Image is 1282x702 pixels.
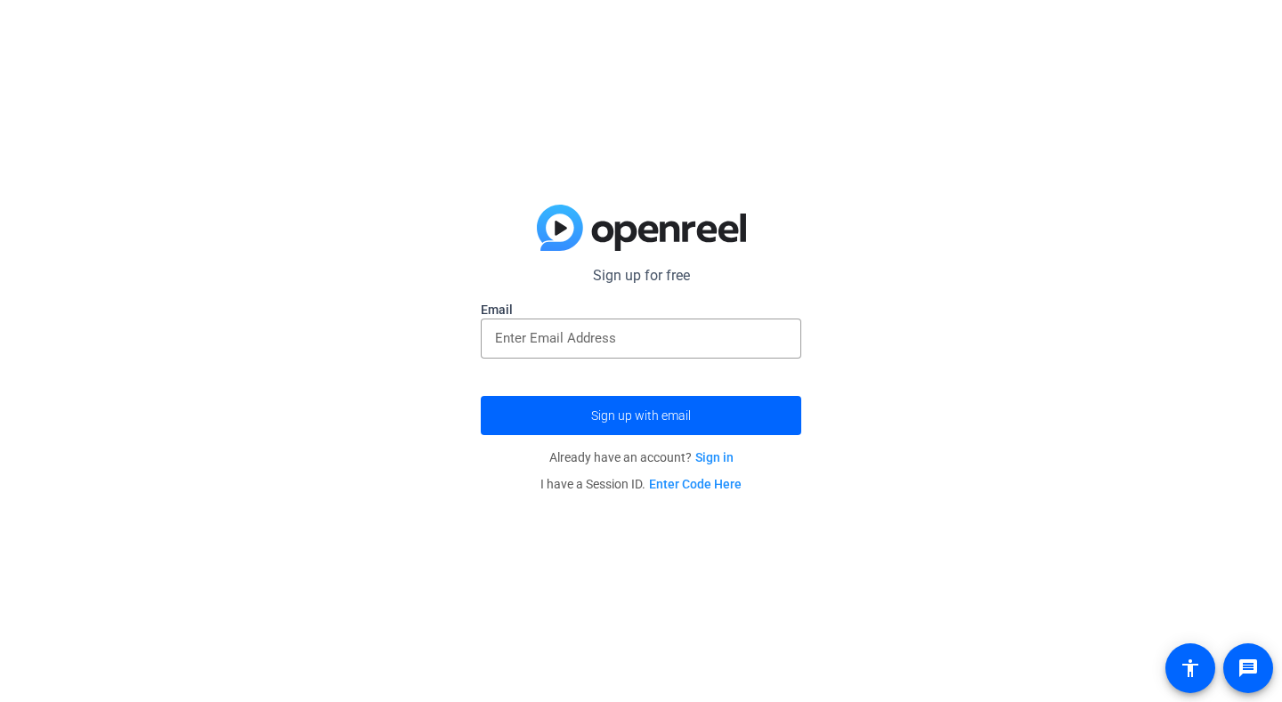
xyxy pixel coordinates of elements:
input: Enter Email Address [495,327,787,349]
button: Sign up with email [481,396,801,435]
p: Sign up for free [481,265,801,286]
mat-icon: message [1237,658,1259,679]
mat-icon: accessibility [1180,658,1201,679]
a: Enter Code Here [649,477,742,491]
label: Email [481,301,801,319]
span: I have a Session ID. [540,477,742,491]
a: Sign in [695,450,734,464]
img: blue-gradient.svg [537,205,746,251]
span: Already have an account? [549,450,734,464]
